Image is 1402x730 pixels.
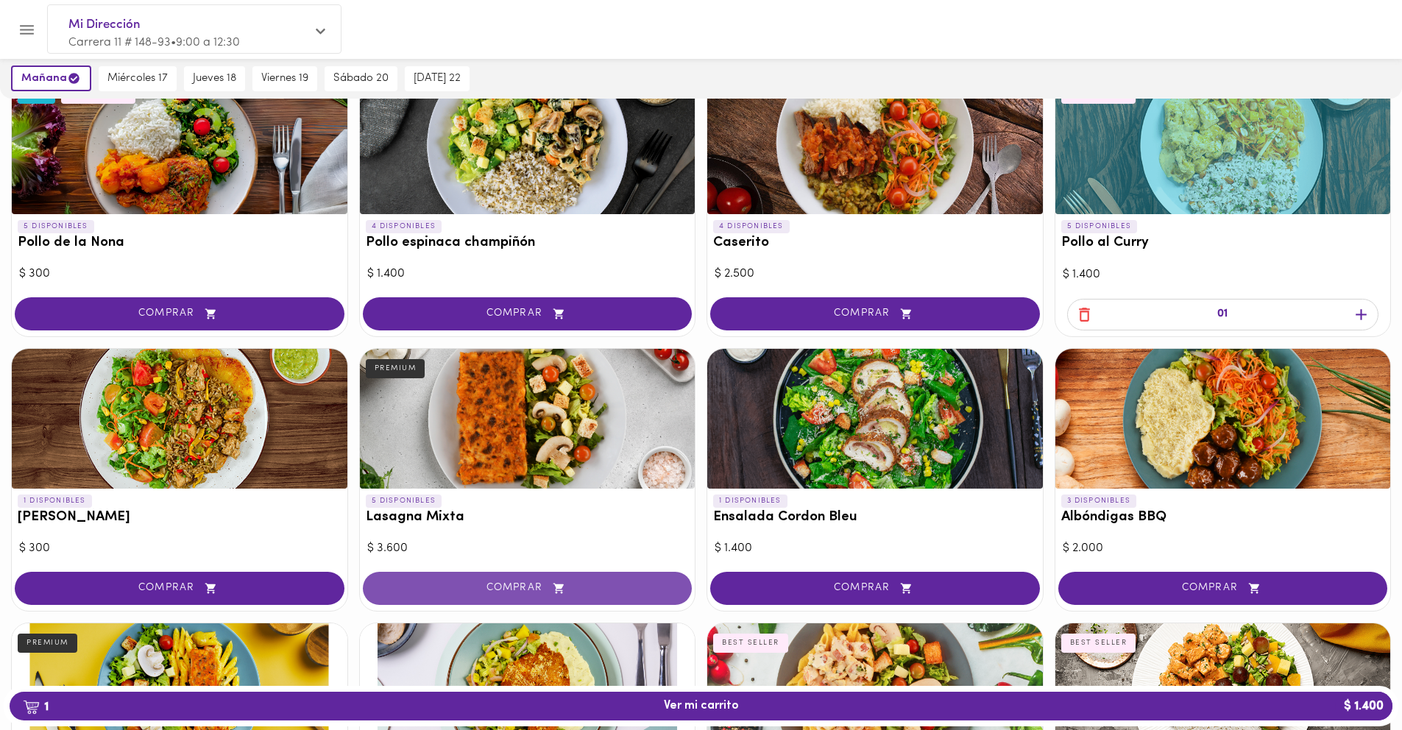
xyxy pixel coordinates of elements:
[1217,306,1228,323] p: 01
[1063,266,1384,283] div: $ 1.400
[1055,349,1391,489] div: Albóndigas BBQ
[1063,540,1384,557] div: $ 2.000
[366,235,690,251] h3: Pollo espinaca champiñón
[184,66,245,91] button: jueves 18
[360,349,695,489] div: Lasagna Mixta
[713,495,787,508] p: 1 DISPONIBLES
[710,297,1040,330] button: COMPRAR
[713,510,1037,525] h3: Ensalada Cordon Bleu
[12,74,347,214] div: Pollo de la Nona
[363,572,693,605] button: COMPRAR
[1061,235,1385,251] h3: Pollo al Curry
[1077,582,1370,595] span: COMPRAR
[15,297,344,330] button: COMPRAR
[18,220,94,233] p: 5 DISPONIBLES
[68,37,240,49] span: Carrera 11 # 148-93 • 9:00 a 12:30
[18,510,341,525] h3: [PERSON_NAME]
[366,495,442,508] p: 5 DISPONIBLES
[33,308,326,320] span: COMPRAR
[99,66,177,91] button: miércoles 17
[107,72,168,85] span: miércoles 17
[710,572,1040,605] button: COMPRAR
[252,66,317,91] button: viernes 19
[729,308,1022,320] span: COMPRAR
[12,349,347,489] div: Arroz chaufa
[18,235,341,251] h3: Pollo de la Nona
[11,65,91,91] button: mañana
[1061,495,1137,508] p: 3 DISPONIBLES
[18,495,92,508] p: 1 DISPONIBLES
[9,12,45,48] button: Menu
[325,66,397,91] button: sábado 20
[414,72,461,85] span: [DATE] 22
[10,692,1392,720] button: 1Ver mi carrito$ 1.400
[1055,74,1391,214] div: Pollo al Curry
[21,71,81,85] span: mañana
[367,540,688,557] div: $ 3.600
[19,540,340,557] div: $ 300
[23,700,40,715] img: cart.png
[707,74,1043,214] div: Caserito
[713,220,790,233] p: 4 DISPONIBLES
[713,235,1037,251] h3: Caserito
[366,510,690,525] h3: Lasagna Mixta
[193,72,236,85] span: jueves 18
[713,634,788,653] div: BEST SELLER
[381,308,674,320] span: COMPRAR
[707,349,1043,489] div: Ensalada Cordon Bleu
[18,634,77,653] div: PREMIUM
[14,697,57,716] b: 1
[367,266,688,283] div: $ 1.400
[366,220,442,233] p: 4 DISPONIBLES
[1061,220,1138,233] p: 5 DISPONIBLES
[1061,510,1385,525] h3: Albóndigas BBQ
[333,72,389,85] span: sábado 20
[363,297,693,330] button: COMPRAR
[360,74,695,214] div: Pollo espinaca champiñón
[33,582,326,595] span: COMPRAR
[381,582,674,595] span: COMPRAR
[729,582,1022,595] span: COMPRAR
[715,266,1035,283] div: $ 2.500
[68,15,305,35] span: Mi Dirección
[664,699,739,713] span: Ver mi carrito
[1061,634,1136,653] div: BEST SELLER
[261,72,308,85] span: viernes 19
[19,266,340,283] div: $ 300
[405,66,470,91] button: [DATE] 22
[366,359,425,378] div: PREMIUM
[1317,645,1387,715] iframe: Messagebird Livechat Widget
[15,572,344,605] button: COMPRAR
[715,540,1035,557] div: $ 1.400
[1058,572,1388,605] button: COMPRAR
